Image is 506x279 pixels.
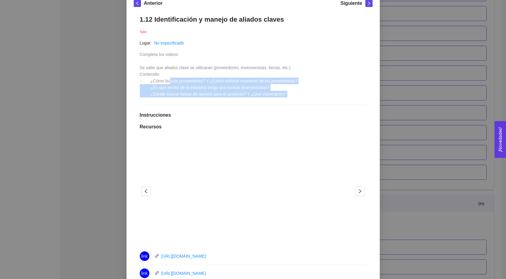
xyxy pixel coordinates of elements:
span: link [141,251,148,261]
span: right [366,1,372,5]
button: 2 [255,237,260,238]
h1: Recursos [140,124,367,130]
a: [URL][DOMAIN_NAME] [161,254,206,259]
span: link [155,254,159,258]
a: No especificado [154,41,184,45]
span: right [355,189,364,194]
iframe: 07 Juan Identificación y manejo de aliados I [157,137,349,245]
button: left [141,186,151,196]
button: Open Feedback Widget [495,121,506,158]
span: left [142,189,151,194]
span: link [155,271,159,275]
span: left [134,1,141,5]
span: link [141,268,148,278]
span: Taller [140,30,147,34]
button: 1 [246,237,253,238]
span: Completa los videos: Se sabe que aliados clase se utilizaran (proveedores, inversionistas, becas,... [140,52,297,97]
a: [URL][DOMAIN_NAME] [161,271,206,276]
article: Lugar: [140,40,152,46]
button: right [355,186,365,196]
h1: 1.12 Identificación y manejo de aliados claves [140,15,367,23]
h1: Instrucciones [140,112,367,118]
